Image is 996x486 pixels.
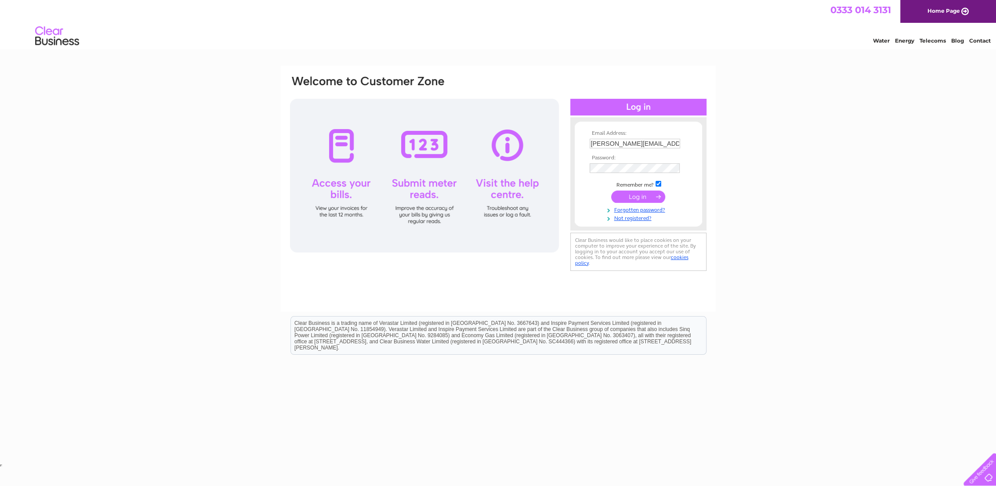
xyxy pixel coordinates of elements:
div: Clear Business is a trading name of Verastar Limited (registered in [GEOGRAPHIC_DATA] No. 3667643... [291,5,706,43]
a: 0333 014 3131 [830,4,891,15]
a: Contact [969,37,991,44]
a: Energy [895,37,914,44]
a: Blog [951,37,964,44]
th: Email Address: [587,130,689,137]
a: Water [873,37,890,44]
a: Not registered? [590,213,689,222]
input: Submit [611,191,665,203]
img: logo.png [35,23,80,50]
a: cookies policy [575,254,688,266]
th: Password: [587,155,689,161]
td: Remember me? [587,180,689,188]
a: Telecoms [920,37,946,44]
div: Clear Business would like to place cookies on your computer to improve your experience of the sit... [570,233,706,271]
a: Forgotten password? [590,205,689,213]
